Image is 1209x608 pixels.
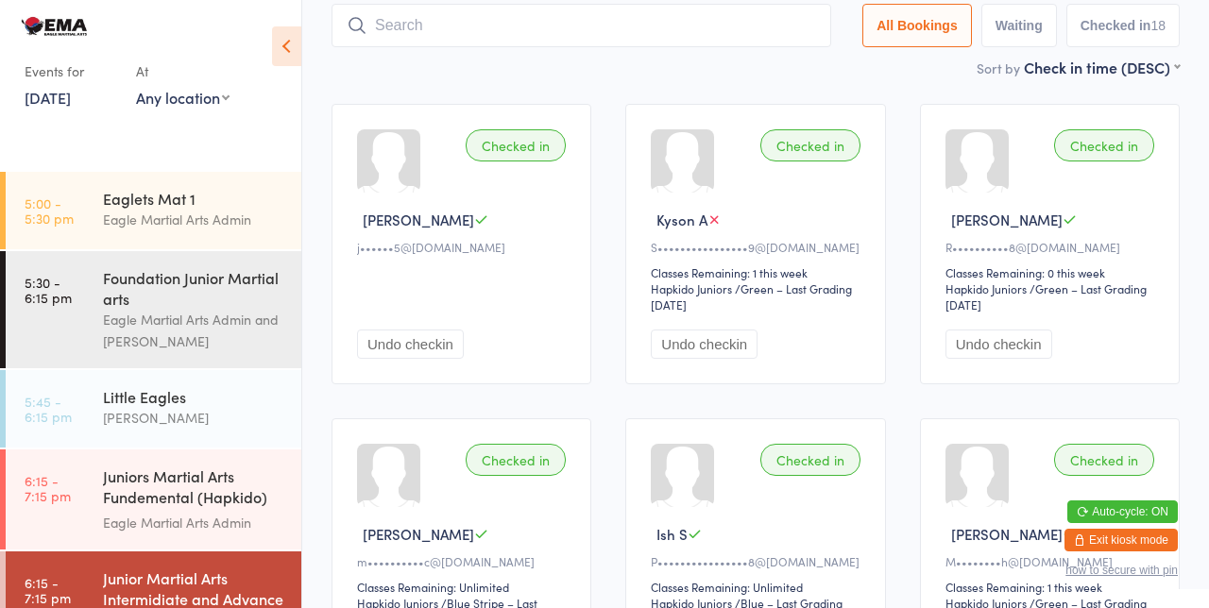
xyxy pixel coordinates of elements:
[945,239,1160,255] div: R••••••••••8@[DOMAIN_NAME]
[25,87,71,108] a: [DATE]
[651,553,865,569] div: P••••••••••••••••8@[DOMAIN_NAME]
[25,394,72,424] time: 5:45 - 6:15 pm
[25,575,71,605] time: 6:15 - 7:15 pm
[6,370,301,448] a: 5:45 -6:15 pmLittle Eagles[PERSON_NAME]
[103,512,285,533] div: Eagle Martial Arts Admin
[357,579,571,595] div: Classes Remaining: Unlimited
[951,210,1063,229] span: [PERSON_NAME]
[103,188,285,209] div: Eaglets Mat 1
[945,553,1160,569] div: M••••••••h@[DOMAIN_NAME]
[25,56,117,87] div: Events for
[103,267,285,309] div: Foundation Junior Martial arts
[25,473,71,503] time: 6:15 - 7:15 pm
[6,251,301,368] a: 5:30 -6:15 pmFoundation Junior Martial artsEagle Martial Arts Admin and [PERSON_NAME]
[656,210,707,229] span: Kyson A
[951,524,1063,544] span: [PERSON_NAME]
[651,329,758,359] button: Undo checkin
[981,4,1057,47] button: Waiting
[19,16,90,37] img: Eagle Martial Arts
[6,449,301,549] a: 6:15 -7:15 pmJuniors Martial Arts Fundemental (Hapkido) Mat 2Eagle Martial Arts Admin
[363,524,474,544] span: [PERSON_NAME]
[103,386,285,407] div: Little Eagles
[357,553,571,569] div: m••••••••••c@[DOMAIN_NAME]
[103,209,285,230] div: Eagle Martial Arts Admin
[1066,4,1180,47] button: Checked in18
[945,329,1052,359] button: Undo checkin
[977,59,1020,77] label: Sort by
[1064,529,1178,551] button: Exit kiosk mode
[760,129,860,161] div: Checked in
[103,407,285,429] div: [PERSON_NAME]
[1150,18,1166,33] div: 18
[332,4,831,47] input: Search
[103,309,285,352] div: Eagle Martial Arts Admin and [PERSON_NAME]
[1067,500,1178,523] button: Auto-cycle: ON
[136,87,230,108] div: Any location
[136,56,230,87] div: At
[357,239,571,255] div: j••••••5@[DOMAIN_NAME]
[945,264,1160,280] div: Classes Remaining: 0 this week
[760,444,860,476] div: Checked in
[651,264,865,280] div: Classes Remaining: 1 this week
[357,329,464,359] button: Undo checkin
[466,129,566,161] div: Checked in
[945,579,1160,595] div: Classes Remaining: 1 this week
[25,195,74,226] time: 5:00 - 5:30 pm
[1054,444,1154,476] div: Checked in
[862,4,972,47] button: All Bookings
[656,524,688,544] span: Ish S
[1054,129,1154,161] div: Checked in
[1024,57,1180,77] div: Check in time (DESC)
[25,275,72,305] time: 5:30 - 6:15 pm
[1065,564,1178,577] button: how to secure with pin
[651,280,732,296] div: Hapkido Juniors
[466,444,566,476] div: Checked in
[363,210,474,229] span: [PERSON_NAME]
[103,465,285,512] div: Juniors Martial Arts Fundemental (Hapkido) Mat 2
[651,239,865,255] div: S••••••••••••••••9@[DOMAIN_NAME]
[945,280,1027,296] div: Hapkido Juniors
[651,579,865,595] div: Classes Remaining: Unlimited
[6,172,301,249] a: 5:00 -5:30 pmEaglets Mat 1Eagle Martial Arts Admin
